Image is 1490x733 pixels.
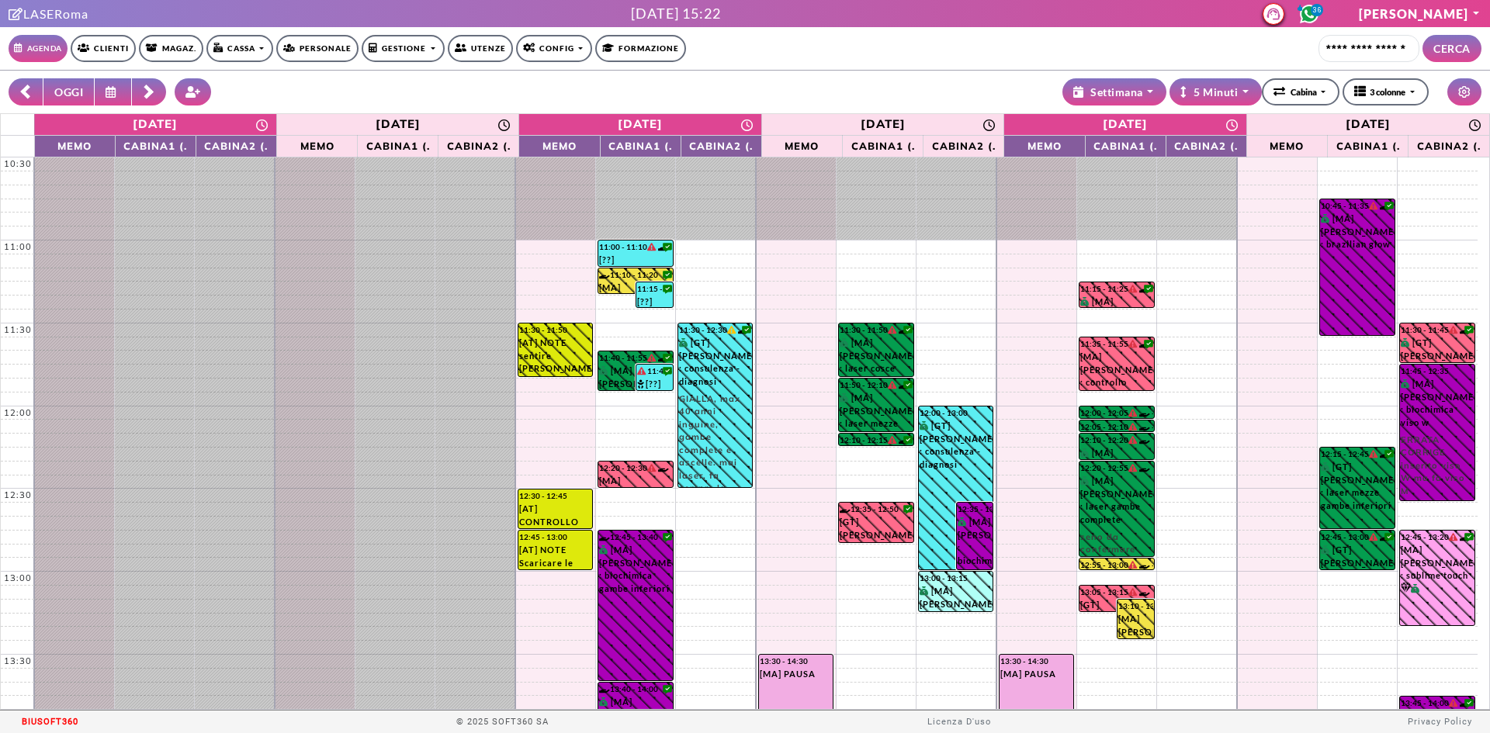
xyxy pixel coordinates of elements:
[599,462,672,474] div: 12:20 - 12:30
[920,586,931,595] i: PAGATO
[35,114,276,135] a: 15 settembre 2025
[760,655,832,667] div: 13:30 - 14:30
[1401,365,1474,377] div: 11:45 - 12:35
[71,35,136,62] a: Clienti
[1118,600,1153,612] div: 13:10 - 13:25
[519,114,761,135] a: 17 settembre 2025
[1318,35,1419,62] input: Cerca cliente...
[1401,429,1474,497] span: ERRATA CORRIGE inserito viso W ma fa viso M
[1369,202,1377,209] i: Il cliente ha degli insoluti
[1004,114,1246,135] a: 19 settembre 2025
[1369,533,1377,541] i: Il cliente ha degli insoluti
[1080,448,1092,457] i: PAGATO
[958,503,993,515] div: 12:35 - 13:00
[1080,559,1156,569] div: 12:55 - 13:00
[1321,214,1332,223] i: PAGATO
[1080,599,1153,611] div: [GT] [PERSON_NAME] : controllo viso
[1401,324,1474,336] div: 11:30 - 11:45
[1073,84,1143,100] div: Settimana
[1000,655,1072,667] div: 13:30 - 14:30
[1128,285,1137,292] i: Il cliente ha degli insoluti
[1449,699,1457,707] i: Il cliente ha degli insoluti
[1,489,35,502] div: 12:30
[519,490,591,502] div: 12:30 - 12:45
[631,3,721,24] div: [DATE] 15:22
[1321,544,1394,569] div: [GT] [PERSON_NAME] : laser ascelle
[595,35,686,62] a: Formazione
[599,366,611,375] i: PAGATO
[1080,351,1153,390] div: [MA] [PERSON_NAME] : controllo gambe
[840,324,913,336] div: 11:30 - 11:50
[1000,668,1072,681] div: [MA] PAUSA
[1449,326,1457,334] i: Il cliente ha degli insoluti
[618,116,663,133] div: [DATE]
[679,338,691,347] i: PAGATO
[840,337,913,376] div: [MA] [PERSON_NAME] : laser cosce
[1321,461,1394,517] div: [GT] [PERSON_NAME] : laser mezze gambe inferiori
[840,379,913,391] div: 11:50 - 12:10
[1247,114,1489,135] a: 20 settembre 2025
[1080,447,1153,459] div: [MA] [PERSON_NAME] : laser ascelle
[519,531,591,543] div: 12:45 - 13:00
[1321,462,1332,471] i: PAGATO
[840,393,851,402] i: PAGATO
[1128,409,1137,417] i: Il cliente ha degli insoluti
[1080,526,1153,556] span: seno da confermare
[637,283,672,295] div: 11:15 - 11:25
[1401,544,1474,600] div: [MA] [PERSON_NAME] : sublime touch
[599,254,672,266] div: [??] [PERSON_NAME] : foto - controllo *da remoto* tramite foto
[727,326,736,334] i: Il cliente ha delle rate in scadenza
[1,240,35,254] div: 11:00
[1128,561,1137,569] i: Il cliente ha degli insoluti
[448,35,513,62] a: Utenze
[637,365,672,377] div: 11:45 - 11:55
[840,392,913,431] div: [MA] [PERSON_NAME] : laser mezze gambe inferiori
[9,6,88,21] a: Clicca per andare alla pagina di firmaLASERoma
[840,516,913,542] div: [GT] [PERSON_NAME] : controllo inguine+ascelle
[39,137,111,154] span: Memo
[1128,423,1137,430] i: Il cliente ha degli insoluti
[1422,35,1481,62] button: CERCA
[442,137,515,154] span: CABINA2 (.
[1332,137,1404,154] span: CABINA1 (.
[1008,137,1080,154] span: Memo
[1080,475,1153,556] div: [MA] [PERSON_NAME] : laser gambe complete
[840,503,913,515] div: 12:35 - 12:50
[599,352,672,364] div: 11:40 - 11:55
[1080,586,1153,598] div: 13:05 - 13:15
[519,503,591,528] div: [AT] CONTROLLO CASSA Inserimento spese reali della settimana (da [DATE] a [DATE])
[637,378,672,390] div: [??] [PERSON_NAME] : foto - controllo *da remoto* tramite foto
[861,116,906,133] div: [DATE]
[1080,338,1153,350] div: 11:35 - 11:55
[1359,6,1481,21] a: [PERSON_NAME]
[647,464,656,472] i: Il cliente ha degli insoluti
[637,296,672,307] div: [??] [PERSON_NAME] : foto - controllo *da remoto* tramite foto
[1401,378,1474,497] div: [MA] [PERSON_NAME] : biochimica viso w
[276,35,359,62] a: Personale
[1321,531,1394,543] div: 12:45 - 13:00
[519,324,591,336] div: 11:30 - 11:50
[1311,4,1323,16] span: 36
[958,516,993,569] div: [MA] [PERSON_NAME] : biochimica viso w
[840,338,851,347] i: PAGATO
[362,35,444,62] a: Gestione
[599,269,672,281] div: 11:10 - 11:20
[920,585,992,611] div: [MA] [PERSON_NAME] : waxb sopracciglia
[1251,137,1323,154] span: Memo
[1080,421,1156,430] div: 12:05 - 12:10
[599,475,672,487] div: [MA] [PERSON_NAME] : controllo ascelle
[766,137,838,154] span: Memo
[920,420,992,475] div: [GT] [PERSON_NAME] : consulenza - diagnosi
[1,572,35,585] div: 13:00
[927,137,1000,154] span: CABINA2 (.
[1,655,35,668] div: 13:30
[1321,545,1332,554] i: PAGATO
[175,78,212,105] button: Crea nuovo contatto rapido
[888,326,896,334] i: Il cliente ha degli insoluti
[1080,434,1153,446] div: 12:10 - 12:20
[958,517,969,526] i: PAGATO
[120,137,192,154] span: CABINA1 (.
[206,35,273,62] a: Cassa
[599,365,672,390] div: [MA] [PERSON_NAME] : int. coscia
[1080,283,1153,295] div: 11:15 - 11:25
